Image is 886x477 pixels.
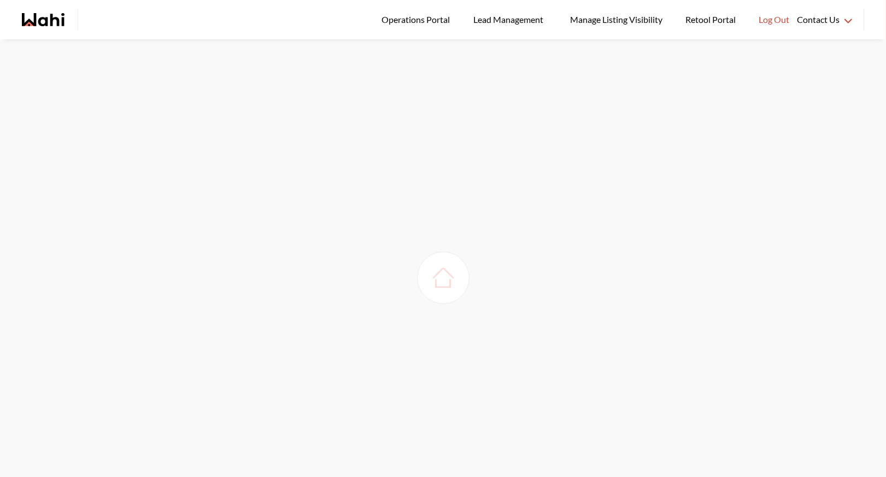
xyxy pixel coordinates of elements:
[685,13,739,27] span: Retool Portal
[759,13,789,27] span: Log Out
[382,13,454,27] span: Operations Portal
[22,13,64,26] a: Wahi homepage
[567,13,666,27] span: Manage Listing Visibility
[428,263,459,293] img: loading house image
[473,13,547,27] span: Lead Management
